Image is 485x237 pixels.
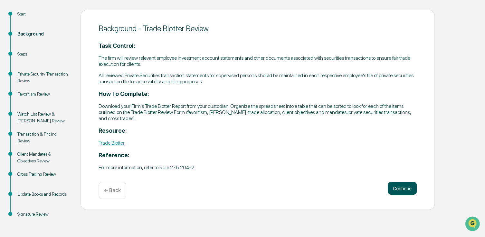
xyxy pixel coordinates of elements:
[109,51,117,59] button: Start new chat
[17,11,70,17] div: Start
[464,216,482,233] iframe: Open customer support
[22,56,81,61] div: We're available if you need us!
[6,82,12,87] div: 🖐️
[99,42,135,49] strong: Task Control:
[22,49,106,56] div: Start new chat
[13,81,42,88] span: Preclearance
[6,94,12,99] div: 🔎
[45,109,78,114] a: Powered byPylon
[4,91,43,103] a: 🔎Data Lookup
[17,91,70,98] div: Favoritism Review
[17,111,70,124] div: Watch List Review & [PERSON_NAME] Review
[17,51,70,57] div: Steps
[6,14,117,24] p: How can we help?
[17,171,70,178] div: Cross Trading Review
[17,211,70,218] div: Signature Review
[4,79,44,90] a: 🖐️Preclearance
[388,182,417,195] button: Continue
[64,109,78,114] span: Pylon
[17,71,70,84] div: Private Security Transaction Review
[99,140,125,146] a: Trade Blotter
[99,127,127,134] strong: Resource:
[99,24,417,33] div: Background - Trade Blotter Review
[99,103,417,121] p: Download your Firm's Trade Blotter Report from your custodian. Organize the spreadsheet into a ta...
[99,55,417,67] p: The firm will review relevant employee investment account statements and other documents associat...
[53,81,80,88] span: Attestations
[6,49,18,61] img: 1746055101610-c473b297-6a78-478c-a979-82029cc54cd1
[47,82,52,87] div: 🗄️
[99,152,129,159] strong: Reference:
[99,72,417,85] p: All reviewed Private Securities transaction statements for supervised persons should be maintaine...
[44,79,82,90] a: 🗄️Attestations
[99,164,417,170] p: For more information, refer to Rule 275.204-2.
[17,151,70,164] div: Client Mandates & Objectives Review
[104,187,121,193] p: ← Back
[99,90,149,97] strong: How To Complete:
[17,191,70,198] div: Update Books and Records
[17,31,70,37] div: Background
[13,94,41,100] span: Data Lookup
[17,131,70,144] div: Transaction & Pricing Review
